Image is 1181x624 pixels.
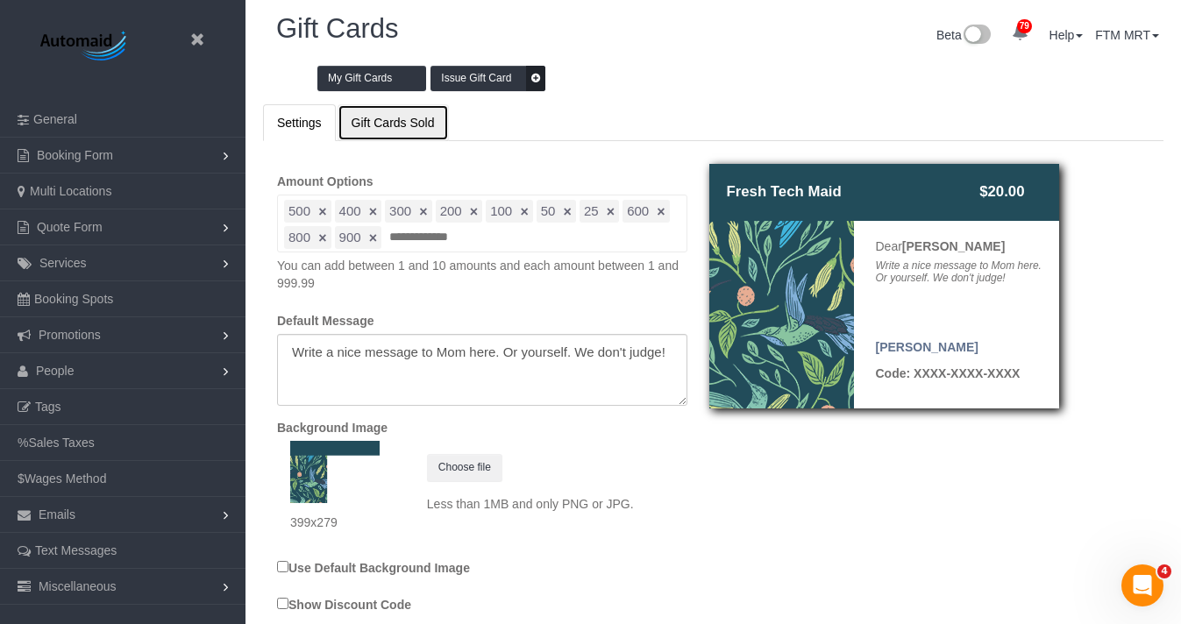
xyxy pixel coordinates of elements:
[709,338,1059,365] div: [PERSON_NAME]
[276,14,399,44] h1: Gift Cards
[277,594,411,613] label: Show Discount Code
[35,543,117,557] span: Text Messages
[470,204,478,219] a: ×
[39,507,75,521] span: Emails
[39,256,87,270] span: Services
[264,419,701,436] label: Background Image
[288,203,310,218] span: 500
[902,239,1005,253] b: [PERSON_NAME]
[427,454,502,481] a: Choose file
[37,220,103,234] span: Quote Form
[37,148,113,162] span: Booking Form
[369,204,377,219] a: ×
[564,204,572,219] a: ×
[277,561,288,572] input: Use Default Background Image
[709,365,1059,400] div: Code: XXXX-XXXX-XXXX
[490,203,512,218] span: 100
[876,238,1042,255] div: Dear
[36,364,75,378] span: People
[39,328,101,342] span: Promotions
[34,292,113,306] span: Booking Spots
[419,204,427,219] a: ×
[427,495,674,513] p: Less than 1MB and only PNG or JPG.
[718,173,893,211] div: Fresh Tech Maid
[277,557,470,577] label: Use Default Background Image
[389,203,411,218] span: 300
[1017,19,1032,33] span: 79
[520,204,528,219] a: ×
[936,28,991,42] a: Beta
[971,173,1033,211] div: $20.00
[1049,28,1084,42] a: Help
[1095,28,1159,42] a: FTM MRT
[339,230,361,245] span: 900
[264,312,701,330] label: Default Message
[1121,564,1163,606] iframe: Intercom live chat
[338,104,449,141] a: Gift Cards Sold
[290,515,338,529] span: 399x279
[339,203,361,218] span: 400
[290,441,380,503] img: Giftcard
[584,203,599,218] span: 25
[263,104,336,141] a: Settings
[318,204,326,219] a: ×
[28,436,94,450] span: Sales Taxes
[318,230,326,245] a: ×
[1003,14,1037,53] a: 79
[627,203,649,218] span: 600
[369,230,377,245] a: ×
[607,204,615,219] a: ×
[264,173,701,190] label: Amount Options
[876,259,1042,284] i: Write a nice message to Mom here. Or yourself. We don't judge!
[657,204,665,219] a: ×
[962,25,991,47] img: New interface
[288,230,310,245] span: 800
[277,598,288,609] input: Show Discount Code
[31,27,140,67] img: Automaid Logo
[25,472,107,486] span: Wages Method
[430,66,545,91] a: Issue Gift Card
[1157,564,1171,578] span: 4
[317,66,426,91] a: My Gift Cards
[39,579,117,593] span: Miscellaneous
[541,203,556,218] span: 50
[440,203,462,218] span: 200
[33,112,77,126] span: General
[35,400,61,414] span: Tags
[277,257,687,292] p: You can add between 1 and 10 amounts and each amount between 1 and 999.99
[30,184,111,198] span: Multi Locations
